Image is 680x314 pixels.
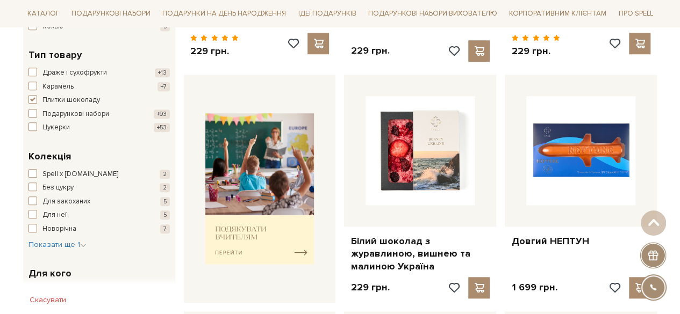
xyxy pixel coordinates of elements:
button: Для закоханих 5 [28,196,170,207]
p: 229 грн. [350,281,389,294]
span: +13 [155,68,170,77]
button: Spell x [DOMAIN_NAME] 2 [28,169,170,180]
span: Для закоханих [42,196,90,207]
span: 5 [160,197,170,206]
span: +7 [158,82,170,91]
button: Плитки шоколаду [28,95,170,106]
button: Цукерки +53 [28,122,170,133]
span: Новорічна [42,224,76,235]
span: Для кого [28,266,71,281]
span: 5 [160,22,170,31]
span: Колекція [28,149,71,164]
p: 229 грн. [350,45,389,57]
a: Довгий НЕПТУН [511,235,650,247]
span: Карамель [42,82,74,92]
span: Плитки шоколаду [42,95,100,106]
button: Скасувати [23,291,73,309]
img: banner [205,113,314,264]
a: Подарунки на День народження [158,5,290,22]
button: Драже і сухофрукти +13 [28,68,170,78]
a: Подарункові набори [67,5,155,22]
button: Новорічна 7 [28,224,170,235]
button: Показати ще 1 [28,239,87,250]
span: Цукерки [42,122,70,133]
a: Ідеї подарунків [294,5,360,22]
p: 1 699 грн. [511,281,557,294]
p: 229 грн. [511,45,560,57]
span: Драже і сухофрукти [42,68,107,78]
span: 2 [160,170,170,179]
span: 2 [160,183,170,192]
p: 229 грн. [190,45,239,57]
span: Тип товару [28,48,82,62]
span: Без цукру [42,182,74,193]
button: Подарункові набори +93 [28,109,170,120]
span: +53 [154,123,170,132]
button: Для неї 5 [28,210,170,221]
button: Карамель +7 [28,82,170,92]
span: Показати ще 1 [28,240,87,249]
span: +93 [154,109,170,119]
a: Подарункові набори вихователю [364,4,502,23]
a: Каталог [23,5,64,22]
a: Про Spell [614,5,657,22]
span: 5 [160,210,170,220]
span: Для неї [42,210,67,221]
a: Корпоративним клієнтам [505,4,611,23]
span: Spell x [DOMAIN_NAME] [42,169,118,180]
a: Білий шоколад з журавлиною, вишнею та малиною Україна [350,235,490,273]
span: 7 [160,224,170,233]
button: Без цукру 2 [28,182,170,193]
span: Подарункові набори [42,109,109,120]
